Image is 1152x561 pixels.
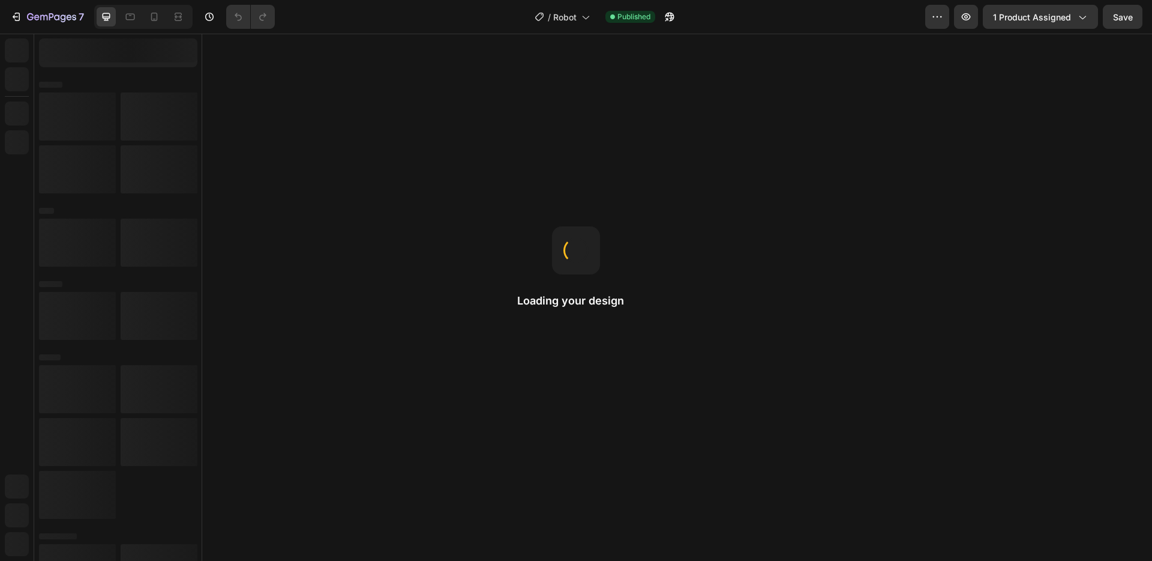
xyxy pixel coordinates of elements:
h2: Loading your design [517,294,635,308]
button: Save [1103,5,1142,29]
p: 7 [79,10,84,24]
button: 1 product assigned [983,5,1098,29]
span: Robot [553,11,577,23]
span: 1 product assigned [993,11,1071,23]
span: Published [617,11,650,22]
span: / [548,11,551,23]
button: 7 [5,5,89,29]
div: Undo/Redo [226,5,275,29]
span: Save [1113,12,1133,22]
